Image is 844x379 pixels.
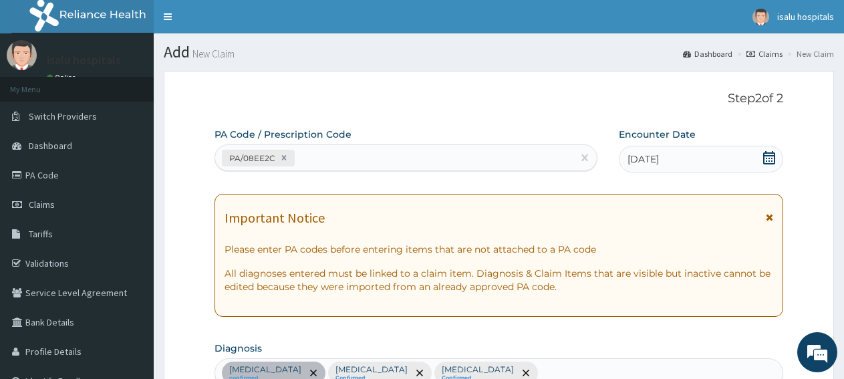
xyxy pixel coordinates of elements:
span: remove selection option [307,367,319,379]
a: Online [47,73,79,82]
span: Dashboard [29,140,72,152]
small: New Claim [190,49,235,59]
a: Claims [746,48,783,59]
span: Switch Providers [29,110,97,122]
img: User Image [7,40,37,70]
p: Please enter PA codes before entering items that are not attached to a PA code [225,243,773,256]
p: [MEDICAL_DATA] [335,364,408,375]
label: PA Code / Prescription Code [215,128,351,141]
label: Encounter Date [619,128,696,141]
p: [MEDICAL_DATA] [442,364,514,375]
span: remove selection option [520,367,532,379]
p: [MEDICAL_DATA] [229,364,301,375]
span: Claims [29,199,55,211]
span: isalu hospitals [777,11,834,23]
span: Tariffs [29,228,53,240]
div: PA/08EE2C [225,150,277,166]
p: Step 2 of 2 [215,92,783,106]
a: Dashboard [683,48,732,59]
label: Diagnosis [215,342,262,355]
p: isalu hospitals [47,54,121,66]
p: All diagnoses entered must be linked to a claim item. Diagnosis & Claim Items that are visible bu... [225,267,773,293]
span: remove selection option [414,367,426,379]
span: [DATE] [627,152,659,166]
img: User Image [752,9,769,25]
li: New Claim [784,48,834,59]
h1: Important Notice [225,211,325,225]
h1: Add [164,43,834,61]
